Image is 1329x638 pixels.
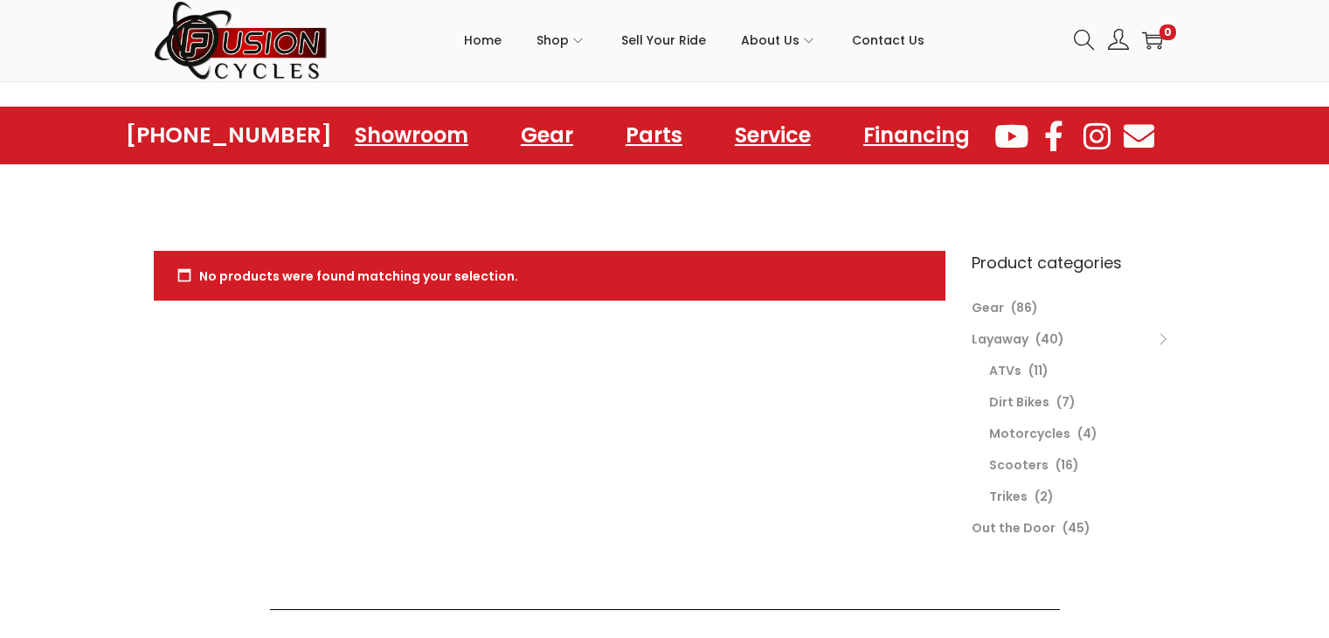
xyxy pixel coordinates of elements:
[337,115,486,156] a: Showroom
[536,1,586,80] a: Shop
[621,18,706,62] span: Sell Your Ride
[989,425,1070,442] a: Motorcycles
[989,362,1021,379] a: ATVs
[741,1,817,80] a: About Us
[1077,425,1097,442] span: (4)
[846,115,987,156] a: Financing
[329,1,1061,80] nav: Primary navigation
[337,115,987,156] nav: Menu
[1056,393,1076,411] span: (7)
[1035,330,1064,348] span: (40)
[536,18,569,62] span: Shop
[717,115,828,156] a: Service
[1063,519,1090,537] span: (45)
[621,1,706,80] a: Sell Your Ride
[972,251,1176,274] h6: Product categories
[989,393,1049,411] a: Dirt Bikes
[126,123,332,148] a: [PHONE_NUMBER]
[989,456,1049,474] a: Scooters
[972,519,1056,537] a: Out the Door
[464,18,502,62] span: Home
[989,488,1028,505] a: Trikes
[852,1,924,80] a: Contact Us
[852,18,924,62] span: Contact Us
[1142,30,1163,51] a: 0
[1056,456,1079,474] span: (16)
[464,1,502,80] a: Home
[741,18,799,62] span: About Us
[1035,488,1054,505] span: (2)
[1028,362,1049,379] span: (11)
[1011,299,1038,316] span: (86)
[608,115,700,156] a: Parts
[503,115,591,156] a: Gear
[972,299,1004,316] a: Gear
[154,251,945,301] div: No products were found matching your selection.
[972,330,1028,348] a: Layaway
